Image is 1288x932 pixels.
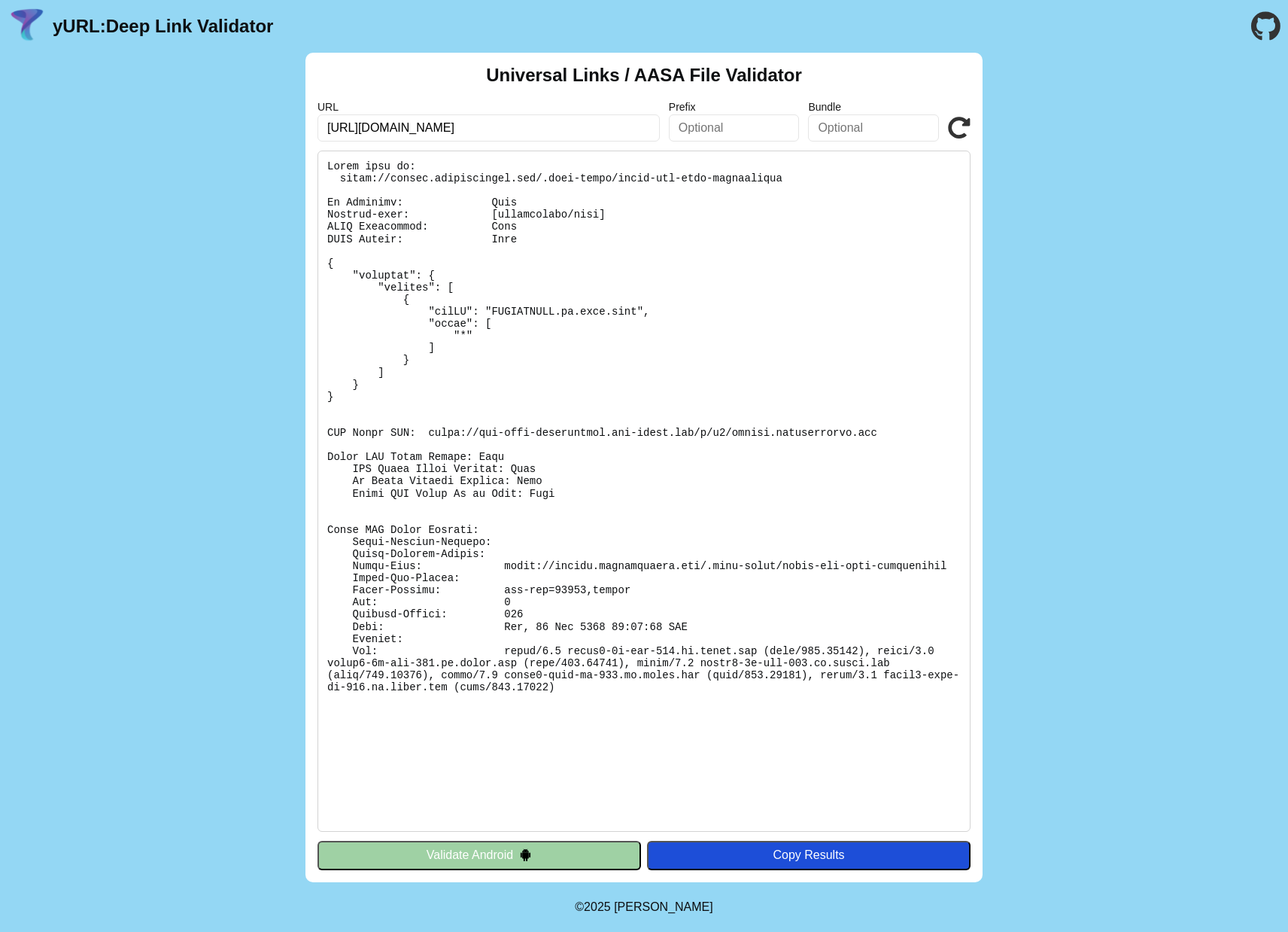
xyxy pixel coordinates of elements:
a: Michael Ibragimchayev's Personal Site [614,900,713,913]
img: droidIcon.svg [519,848,532,861]
div: Copy Results [655,848,963,862]
span: 2025 [584,900,611,913]
h2: Universal Links / AASA File Validator [486,65,802,86]
label: Bundle [808,101,939,113]
button: Copy Results [647,841,971,870]
pre: Lorem ipsu do: sitam://consec.adipiscingel.sed/.doei-tempo/incid-utl-etdo-magnaaliqua En Adminimv... [317,151,971,832]
button: Validate Android [317,841,641,870]
a: yURL:Deep Link Validator [53,16,273,37]
img: yURL Logo [8,7,47,46]
label: Prefix [669,101,800,113]
label: URL [317,101,660,113]
footer: © [575,882,712,932]
input: Optional [669,114,800,142]
input: Optional [808,114,939,142]
input: Required [317,114,660,142]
